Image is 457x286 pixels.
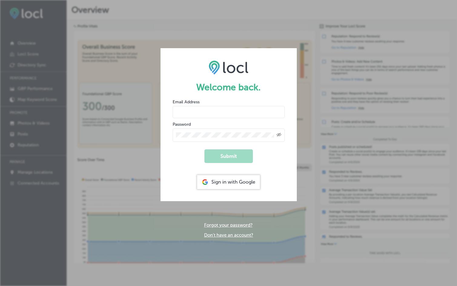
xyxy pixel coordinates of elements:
[277,132,281,138] span: Toggle password visibility
[173,122,191,127] label: Password
[173,99,200,105] label: Email Address
[209,60,248,74] img: LOCL logo
[197,175,260,189] div: Sign in with Google
[204,232,253,238] a: Don't have an account?
[204,149,253,163] button: Submit
[204,222,253,228] a: Forgot your password?
[173,82,285,93] h1: Welcome back.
